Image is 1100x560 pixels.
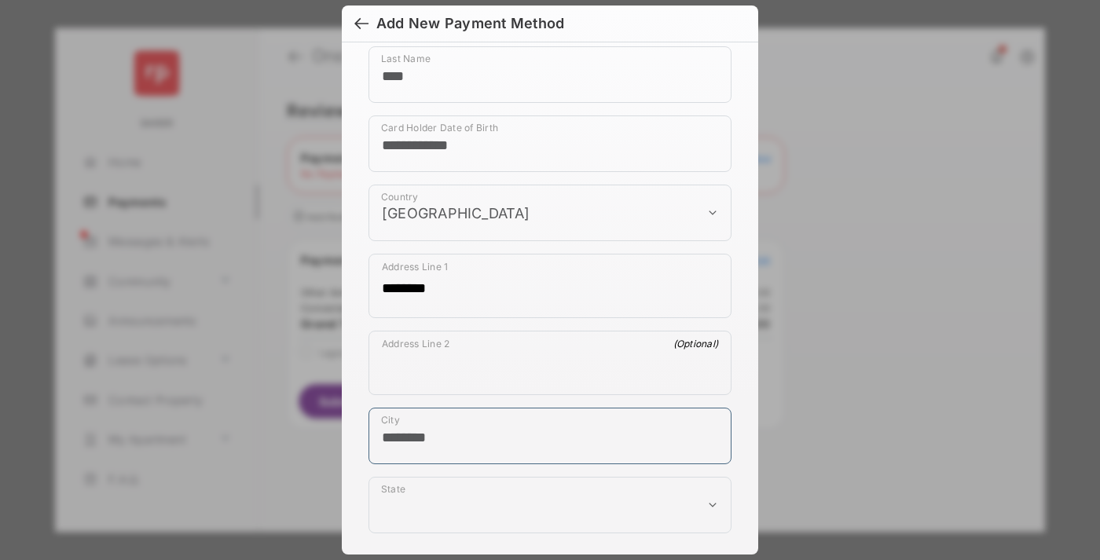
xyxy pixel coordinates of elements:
[368,331,731,395] div: payment_method_screening[postal_addresses][addressLine2]
[368,408,731,464] div: payment_method_screening[postal_addresses][locality]
[368,254,731,318] div: payment_method_screening[postal_addresses][addressLine1]
[368,185,731,241] div: payment_method_screening[postal_addresses][country]
[368,477,731,533] div: payment_method_screening[postal_addresses][administrativeArea]
[376,15,564,32] div: Add New Payment Method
